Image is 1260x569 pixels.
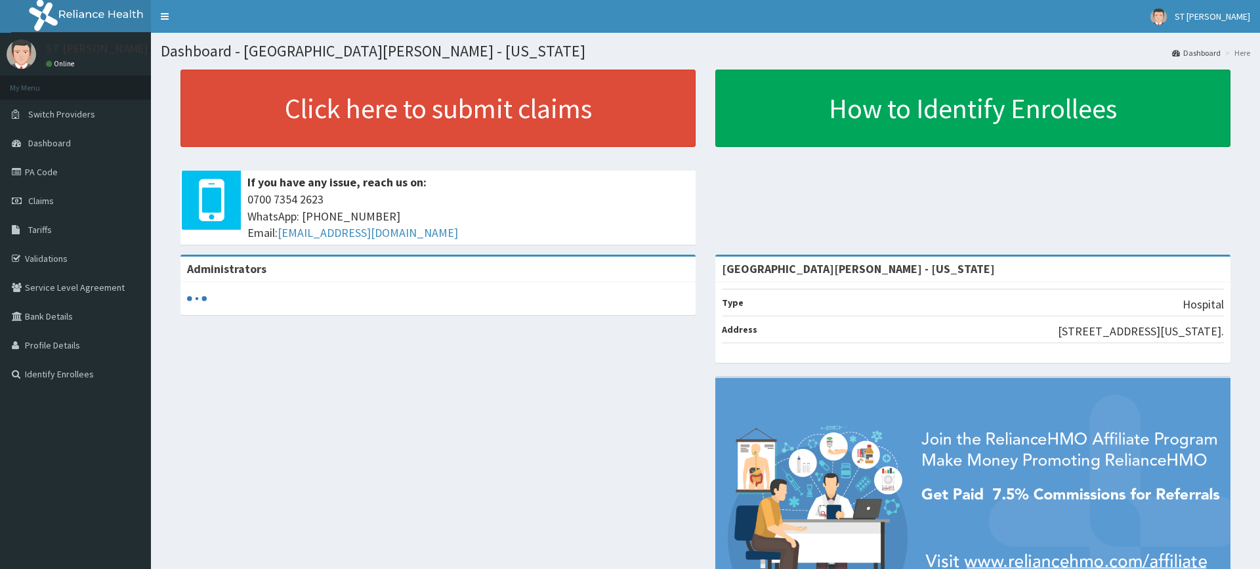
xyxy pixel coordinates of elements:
img: User Image [7,39,36,69]
a: Click here to submit claims [180,70,696,147]
b: Administrators [187,261,266,276]
b: Type [722,297,744,308]
a: Online [46,59,77,68]
span: Switch Providers [28,108,95,120]
span: Claims [28,195,54,207]
p: [STREET_ADDRESS][US_STATE]. [1058,323,1224,340]
strong: [GEOGRAPHIC_DATA][PERSON_NAME] - [US_STATE] [722,261,995,276]
img: User Image [1150,9,1167,25]
a: How to Identify Enrollees [715,70,1230,147]
h1: Dashboard - [GEOGRAPHIC_DATA][PERSON_NAME] - [US_STATE] [161,43,1250,60]
p: ST [PERSON_NAME] [46,43,148,54]
p: Hospital [1183,296,1224,313]
a: [EMAIL_ADDRESS][DOMAIN_NAME] [278,225,458,240]
span: ST [PERSON_NAME] [1175,11,1250,22]
li: Here [1222,47,1250,58]
span: Dashboard [28,137,71,149]
span: Tariffs [28,224,52,236]
span: 0700 7354 2623 WhatsApp: [PHONE_NUMBER] Email: [247,191,689,242]
svg: audio-loading [187,289,207,308]
a: Dashboard [1172,47,1221,58]
b: If you have any issue, reach us on: [247,175,427,190]
b: Address [722,324,757,335]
